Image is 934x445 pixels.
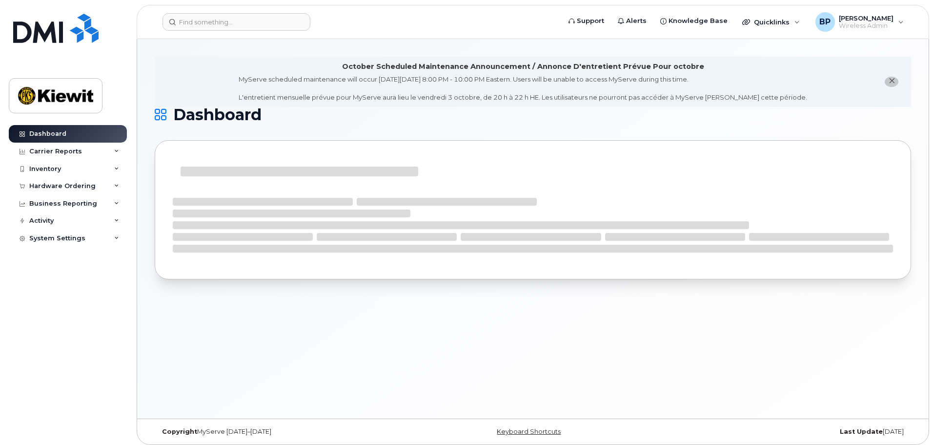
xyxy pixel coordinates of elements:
a: Keyboard Shortcuts [497,428,561,435]
button: close notification [885,77,898,87]
div: October Scheduled Maintenance Announcement / Annonce D'entretient Prévue Pour octobre [342,62,704,72]
div: [DATE] [659,428,911,436]
div: MyServe scheduled maintenance will occur [DATE][DATE] 8:00 PM - 10:00 PM Eastern. Users will be u... [239,75,807,102]
strong: Last Update [840,428,883,435]
span: Dashboard [173,107,262,122]
div: MyServe [DATE]–[DATE] [155,428,407,436]
strong: Copyright [162,428,197,435]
